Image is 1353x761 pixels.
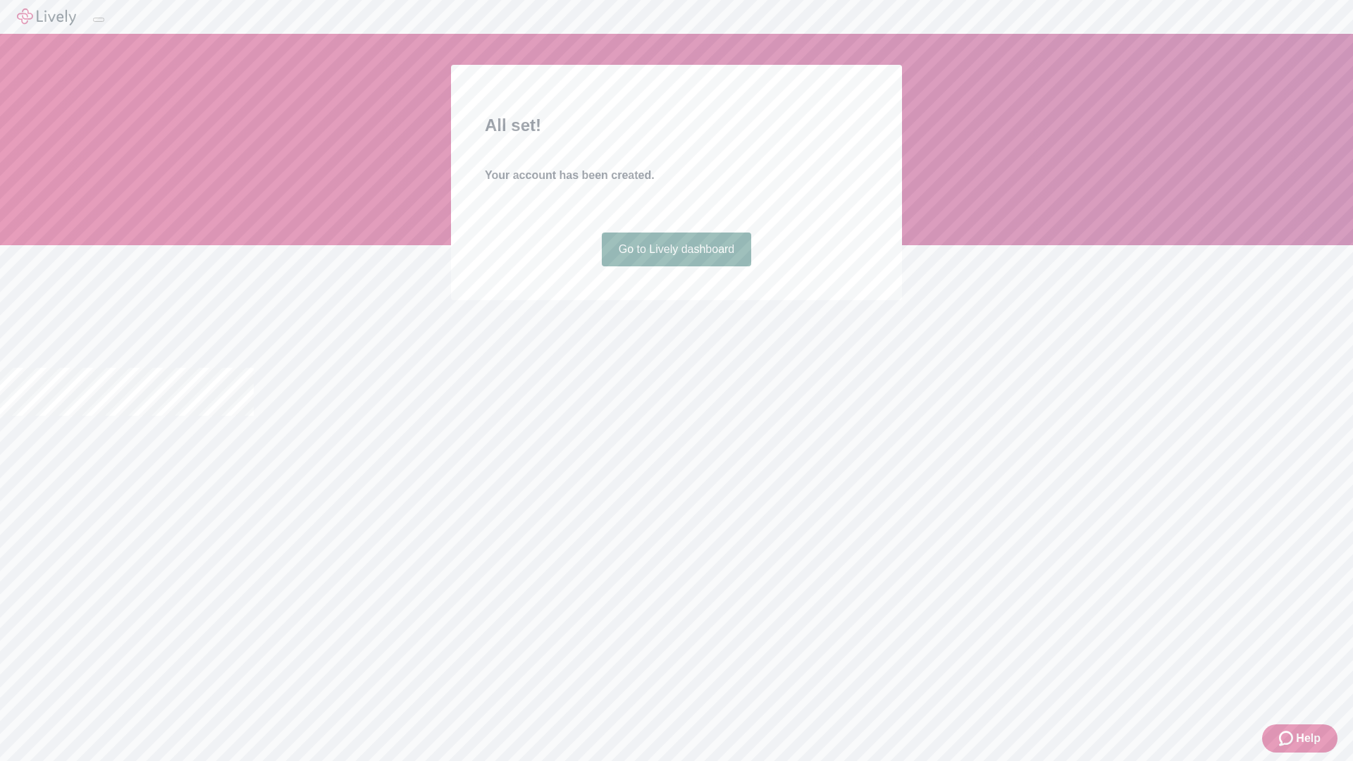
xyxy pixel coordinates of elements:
[485,113,868,138] h2: All set!
[1279,730,1296,747] svg: Zendesk support icon
[1262,724,1337,753] button: Zendesk support iconHelp
[1296,730,1321,747] span: Help
[602,233,752,266] a: Go to Lively dashboard
[93,18,104,22] button: Log out
[485,167,868,184] h4: Your account has been created.
[17,8,76,25] img: Lively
